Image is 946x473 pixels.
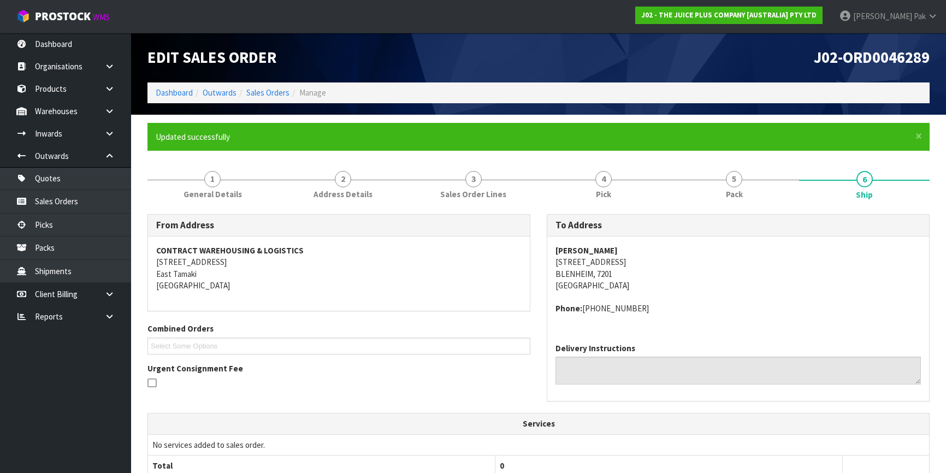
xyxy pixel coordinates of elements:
[465,171,482,187] span: 3
[555,245,921,292] address: [STREET_ADDRESS] BLENHEIM, 7201 [GEOGRAPHIC_DATA]
[915,128,922,144] span: ×
[856,189,873,200] span: Ship
[814,48,930,67] span: J02-ORD0046289
[596,188,611,200] span: Pick
[555,245,618,256] strong: [PERSON_NAME]
[156,245,522,292] address: [STREET_ADDRESS] East Tamaki [GEOGRAPHIC_DATA]
[500,460,504,471] span: 0
[156,132,230,142] span: Updated successfully
[148,434,929,455] td: No services added to sales order.
[726,188,743,200] span: Pack
[555,220,921,230] h3: To Address
[147,48,276,67] span: Edit Sales Order
[335,171,351,187] span: 2
[635,7,823,24] a: J02 - THE JUICE PLUS COMPANY [AUSTRALIA] PTY LTD
[595,171,612,187] span: 4
[641,10,817,20] strong: J02 - THE JUICE PLUS COMPANY [AUSTRALIA] PTY LTD
[314,188,373,200] span: Address Details
[203,87,236,98] a: Outwards
[856,171,873,187] span: 6
[93,12,110,22] small: WMS
[35,9,91,23] span: ProStock
[555,303,582,314] strong: phone
[204,171,221,187] span: 1
[246,87,289,98] a: Sales Orders
[156,87,193,98] a: Dashboard
[726,171,742,187] span: 5
[147,323,214,334] label: Combined Orders
[156,220,522,230] h3: From Address
[440,188,506,200] span: Sales Order Lines
[853,11,912,21] span: [PERSON_NAME]
[184,188,242,200] span: General Details
[148,413,929,434] th: Services
[299,87,326,98] span: Manage
[555,303,921,314] address: [PHONE_NUMBER]
[156,245,304,256] strong: CONTRACT WAREHOUSING & LOGISTICS
[555,342,635,354] label: Delivery Instructions
[914,11,926,21] span: Pak
[147,363,243,374] label: Urgent Consignment Fee
[16,9,30,23] img: cube-alt.png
